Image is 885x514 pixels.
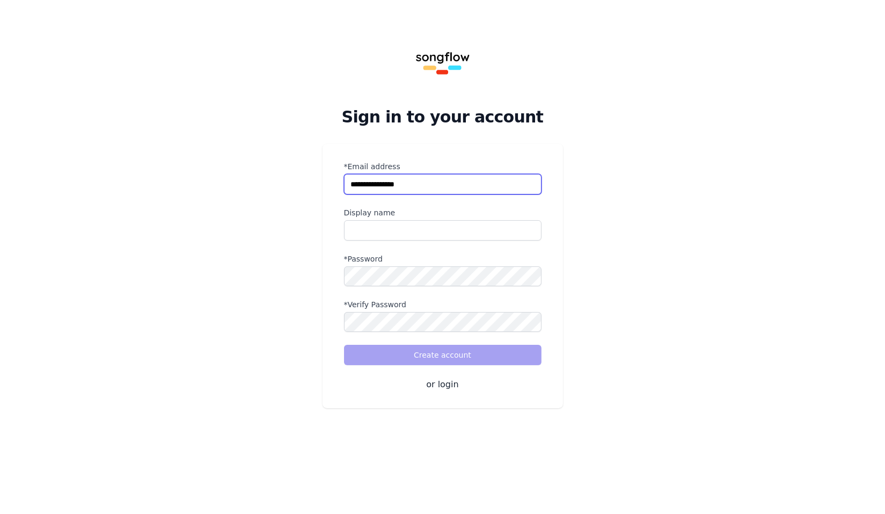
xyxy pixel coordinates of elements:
label: Display name [344,207,542,218]
label: *Verify Password [344,299,542,310]
label: *Password [344,254,542,264]
button: or login [344,378,542,391]
label: *Email address [344,161,542,172]
img: Songflow [408,26,477,95]
h2: Sign in to your account [323,107,563,127]
button: Create account [344,345,542,365]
